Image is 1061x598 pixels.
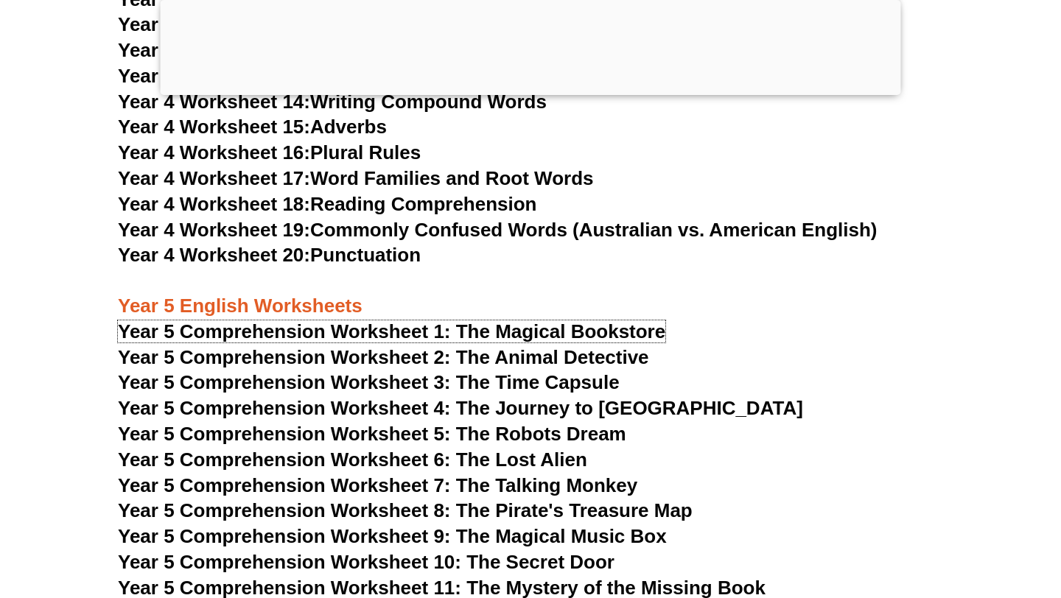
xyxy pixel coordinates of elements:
[118,244,421,266] a: Year 4 Worksheet 20:Punctuation
[118,320,665,342] a: Year 5 Comprehension Worksheet 1: The Magical Bookstore
[118,65,310,87] span: Year 4 Worksheet 13:
[118,499,693,521] a: Year 5 Comprehension Worksheet 8: The Pirate's Treasure Map
[118,219,310,241] span: Year 4 Worksheet 19:
[118,91,547,113] a: Year 4 Worksheet 14:Writing Compound Words
[118,193,310,215] span: Year 4 Worksheet 18:
[118,244,310,266] span: Year 4 Worksheet 20:
[118,141,310,163] span: Year 4 Worksheet 16:
[118,39,310,61] span: Year 4 Worksheet 12:
[118,193,536,215] a: Year 4 Worksheet 18:Reading Comprehension
[118,219,878,241] a: Year 4 Worksheet 19:Commonly Confused Words (Australian vs. American English)
[118,167,593,189] a: Year 4 Worksheet 17:Word Families and Root Words
[118,167,310,189] span: Year 4 Worksheet 17:
[118,371,620,393] a: Year 5 Comprehension Worksheet 3: The Time Capsule
[808,432,1061,598] iframe: Chat Widget
[118,65,504,87] a: Year 4 Worksheet 13:Suffixes and Prefixes
[118,423,626,445] a: Year 5 Comprehension Worksheet 5: The Robots Dream
[118,141,421,163] a: Year 4 Worksheet 16:Plural Rules
[118,448,587,471] a: Year 5 Comprehension Worksheet 6: The Lost Alien
[118,13,310,35] span: Year 4 Worksheet 11:
[118,39,552,61] a: Year 4 Worksheet 12:Direct and Indirect Speech
[118,116,310,138] span: Year 4 Worksheet 15:
[118,525,667,547] a: Year 5 Comprehension Worksheet 9: The Magical Music Box
[118,551,614,573] a: Year 5 Comprehension Worksheet 10: The Secret Door
[118,397,803,419] a: Year 5 Comprehension Worksheet 4: The Journey to [GEOGRAPHIC_DATA]
[118,91,310,113] span: Year 4 Worksheet 14:
[118,269,943,319] h3: Year 5 English Worksheets
[118,116,387,138] a: Year 4 Worksheet 15:Adverbs
[118,474,637,496] a: Year 5 Comprehension Worksheet 7: The Talking Monkey
[118,13,519,35] a: Year 4 Worksheet 11:Similes and Metaphors
[118,346,649,368] a: Year 5 Comprehension Worksheet 2: The Animal Detective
